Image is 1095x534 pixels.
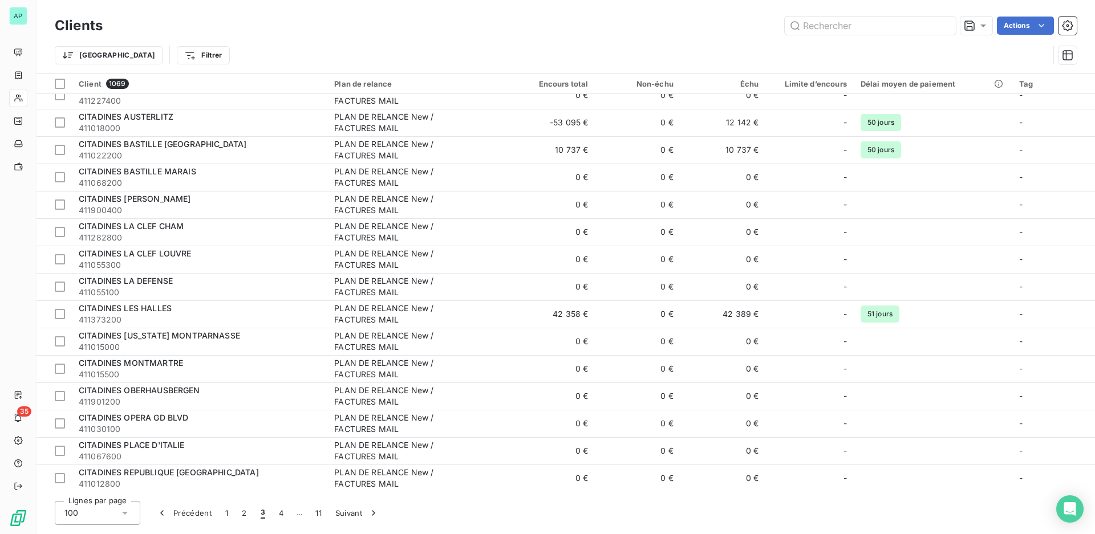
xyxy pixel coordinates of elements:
[843,254,847,265] span: -
[680,136,765,164] td: 10 737 €
[79,259,321,271] span: 411055300
[510,464,595,492] td: 0 €
[1019,172,1023,182] span: -
[680,109,765,136] td: 12 142 €
[79,467,259,477] span: CITADINES REPUBLIQUE [GEOGRAPHIC_DATA]
[79,287,321,298] span: 411055100
[843,418,847,429] span: -
[595,136,680,164] td: 0 €
[843,117,847,128] span: -
[510,410,595,437] td: 0 €
[334,248,477,271] div: PLAN DE RELANCE New / FACTURES MAIL
[843,308,847,320] span: -
[602,79,673,88] div: Non-échu
[997,17,1054,35] button: Actions
[510,382,595,410] td: 0 €
[843,390,847,402] span: -
[17,406,31,417] span: 35
[334,138,477,161] div: PLAN DE RELANCE New / FACTURES MAIL
[595,218,680,246] td: 0 €
[79,112,173,121] span: CITADINES AUSTERLITZ
[79,396,321,407] span: 411901200
[861,141,901,158] span: 50 jours
[861,79,1005,88] div: Délai moyen de paiement
[595,246,680,273] td: 0 €
[79,423,321,435] span: 411030100
[680,355,765,382] td: 0 €
[595,164,680,191] td: 0 €
[79,385,200,395] span: CITADINES OBERHAUSBERGEN
[680,273,765,300] td: 0 €
[79,369,321,380] span: 411015500
[79,205,321,216] span: 411900400
[334,166,477,189] div: PLAN DE RELANCE New / FACTURES MAIL
[861,114,901,131] span: 50 jours
[1019,145,1023,154] span: -
[510,218,595,246] td: 0 €
[290,504,309,522] span: …
[680,410,765,437] td: 0 €
[680,218,765,246] td: 0 €
[334,79,503,88] div: Plan de relance
[843,226,847,238] span: -
[79,314,321,325] span: 411373200
[177,46,229,64] button: Filtrer
[79,123,321,134] span: 411018000
[843,472,847,484] span: -
[595,410,680,437] td: 0 €
[843,199,847,210] span: -
[595,81,680,109] td: 0 €
[64,507,78,519] span: 100
[510,191,595,218] td: 0 €
[149,501,218,525] button: Précédent
[1019,391,1023,401] span: -
[334,221,477,243] div: PLAN DE RELANCE New / FACTURES MAIL
[595,191,680,218] td: 0 €
[861,305,899,323] span: 51 jours
[79,276,173,286] span: CITADINES LA DEFENSE
[79,331,240,340] span: CITADINES [US_STATE] MONTPARNASSE
[79,478,321,490] span: 411012800
[772,79,847,88] div: Limite d’encours
[9,7,27,25] div: AP
[334,357,477,380] div: PLAN DE RELANCE New / FACTURES MAIL
[9,509,27,527] img: Logo LeanPay
[235,501,253,525] button: 2
[334,330,477,353] div: PLAN DE RELANCE New / FACTURES MAIL
[1019,79,1088,88] div: Tag
[328,501,386,525] button: Suivant
[595,109,680,136] td: 0 €
[510,109,595,136] td: -53 095 €
[1019,90,1023,100] span: -
[79,341,321,353] span: 411015000
[334,111,477,134] div: PLAN DE RELANCE New / FACTURES MAIL
[680,164,765,191] td: 0 €
[595,437,680,464] td: 0 €
[843,172,847,183] span: -
[1019,364,1023,373] span: -
[680,81,765,109] td: 0 €
[334,275,477,298] div: PLAN DE RELANCE New / FACTURES MAIL
[254,501,272,525] button: 3
[334,303,477,325] div: PLAN DE RELANCE New / FACTURES MAIL
[79,221,184,231] span: CITADINES LA CLEF CHAM
[680,464,765,492] td: 0 €
[680,246,765,273] td: 0 €
[843,445,847,456] span: -
[510,273,595,300] td: 0 €
[1019,254,1023,264] span: -
[1019,282,1023,291] span: -
[680,437,765,464] td: 0 €
[79,79,102,88] span: Client
[510,328,595,355] td: 0 €
[1019,117,1023,127] span: -
[595,273,680,300] td: 0 €
[595,355,680,382] td: 0 €
[595,328,680,355] td: 0 €
[334,467,477,490] div: PLAN DE RELANCE New / FACTURES MAIL
[510,355,595,382] td: 0 €
[55,46,163,64] button: [GEOGRAPHIC_DATA]
[334,193,477,216] div: PLAN DE RELANCE New / FACTURES MAIL
[517,79,588,88] div: Encours total
[79,358,183,368] span: CITADINES MONTMARTRE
